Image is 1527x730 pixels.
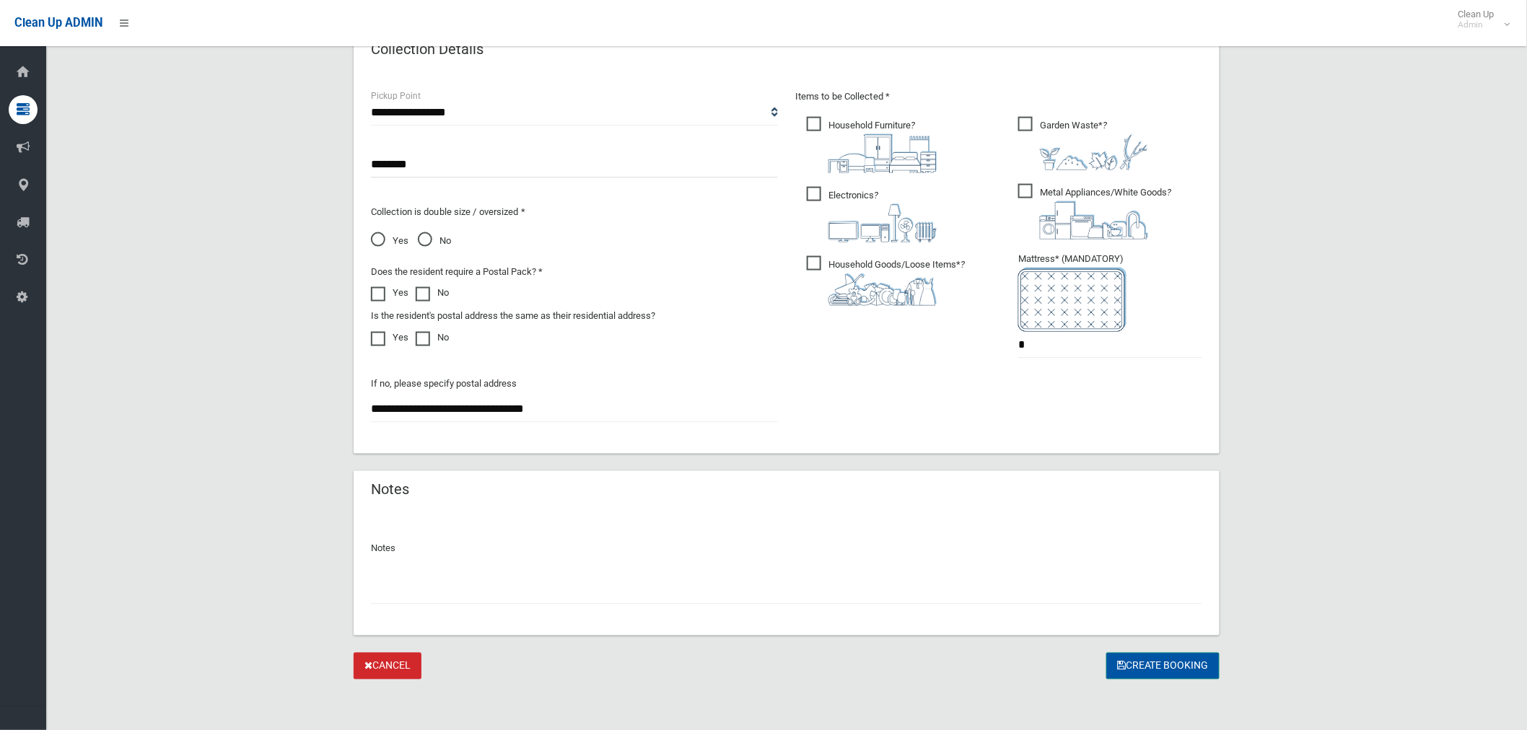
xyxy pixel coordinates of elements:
[371,232,408,250] span: Yes
[371,284,408,302] label: Yes
[371,375,517,392] label: If no, please specify postal address
[371,263,543,281] label: Does the resident require a Postal Pack? *
[828,190,937,242] i: ?
[1018,268,1126,332] img: e7408bece873d2c1783593a074e5cb2f.png
[1106,653,1220,680] button: Create Booking
[371,540,1202,558] p: Notes
[1451,9,1509,30] span: Clean Up
[354,476,426,504] header: Notes
[795,88,1202,105] p: Items to be Collected *
[828,134,937,173] img: aa9efdbe659d29b613fca23ba79d85cb.png
[416,329,449,346] label: No
[1040,120,1148,170] i: ?
[371,203,778,221] p: Collection is double size / oversized *
[1018,117,1148,170] span: Garden Waste*
[14,16,102,30] span: Clean Up ADMIN
[1458,19,1495,30] small: Admin
[1040,187,1171,239] i: ?
[807,187,937,242] span: Electronics
[416,284,449,302] label: No
[418,232,451,250] span: No
[371,329,408,346] label: Yes
[354,653,421,680] a: Cancel
[828,204,937,242] img: 394712a680b73dbc3d2a6a3a7ffe5a07.png
[1040,201,1148,239] img: 36c1b0289cb1767239cdd3de9e694f19.png
[1018,253,1202,332] span: Mattress* (MANDATORY)
[371,307,655,325] label: Is the resident's postal address the same as their residential address?
[807,117,937,173] span: Household Furniture
[1018,184,1171,239] span: Metal Appliances/White Goods
[807,256,965,306] span: Household Goods/Loose Items*
[828,259,965,306] i: ?
[354,35,501,63] header: Collection Details
[1040,134,1148,170] img: 4fd8a5c772b2c999c83690221e5242e0.png
[828,273,937,306] img: b13cc3517677393f34c0a387616ef184.png
[828,120,937,173] i: ?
